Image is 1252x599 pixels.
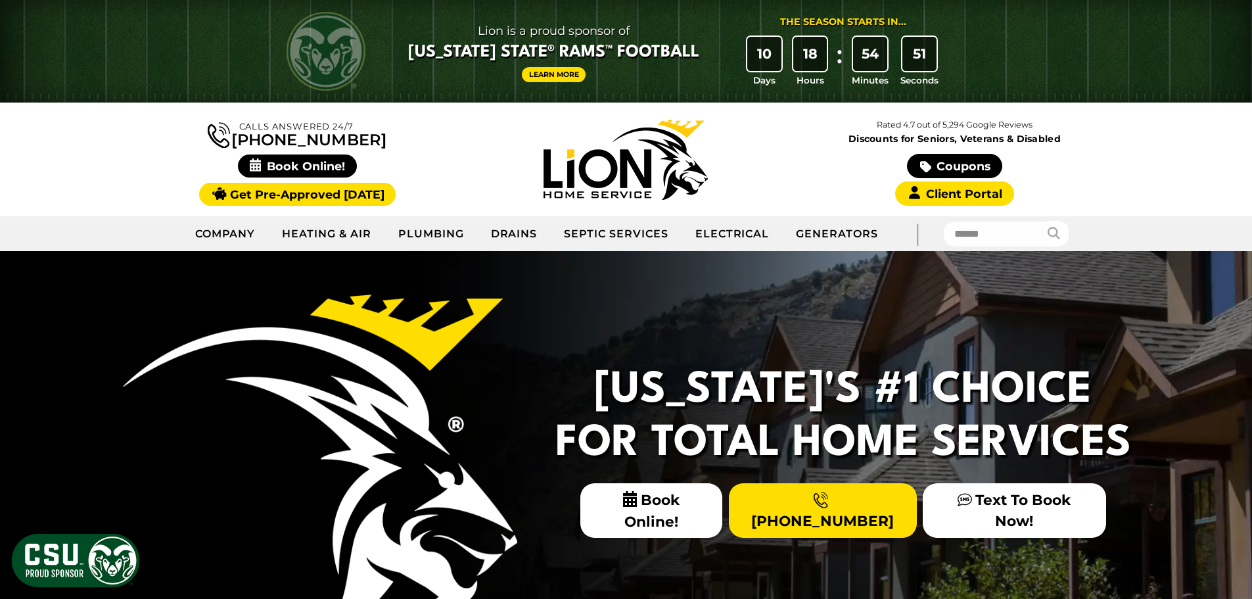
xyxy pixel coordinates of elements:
[753,74,776,87] span: Days
[853,37,887,71] div: 54
[729,483,917,537] a: [PHONE_NUMBER]
[797,74,824,87] span: Hours
[385,218,478,251] a: Plumbing
[551,218,682,251] a: Septic Services
[522,67,586,82] a: Learn More
[182,218,269,251] a: Company
[895,181,1013,206] a: Client Portal
[547,364,1139,470] h2: [US_STATE]'s #1 Choice For Total Home Services
[408,20,699,41] span: Lion is a proud sponsor of
[793,134,1117,143] span: Discounts for Seniors, Veterans & Disabled
[793,37,827,71] div: 18
[923,483,1105,537] a: Text To Book Now!
[907,154,1002,178] a: Coupons
[580,483,723,538] span: Book Online!
[790,118,1119,132] p: Rated 4.7 out of 5,294 Google Reviews
[780,15,906,30] div: The Season Starts in...
[10,532,141,589] img: CSU Sponsor Badge
[238,155,357,178] span: Book Online!
[269,218,384,251] a: Heating & Air
[852,74,889,87] span: Minutes
[408,41,699,64] span: [US_STATE] State® Rams™ Football
[747,37,781,71] div: 10
[544,120,708,200] img: Lion Home Service
[682,218,783,251] a: Electrical
[478,218,551,251] a: Drains
[287,12,365,91] img: CSU Rams logo
[902,37,937,71] div: 51
[891,216,944,251] div: |
[783,218,891,251] a: Generators
[833,37,846,87] div: :
[199,183,396,206] a: Get Pre-Approved [DATE]
[900,74,939,87] span: Seconds
[208,120,386,148] a: [PHONE_NUMBER]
